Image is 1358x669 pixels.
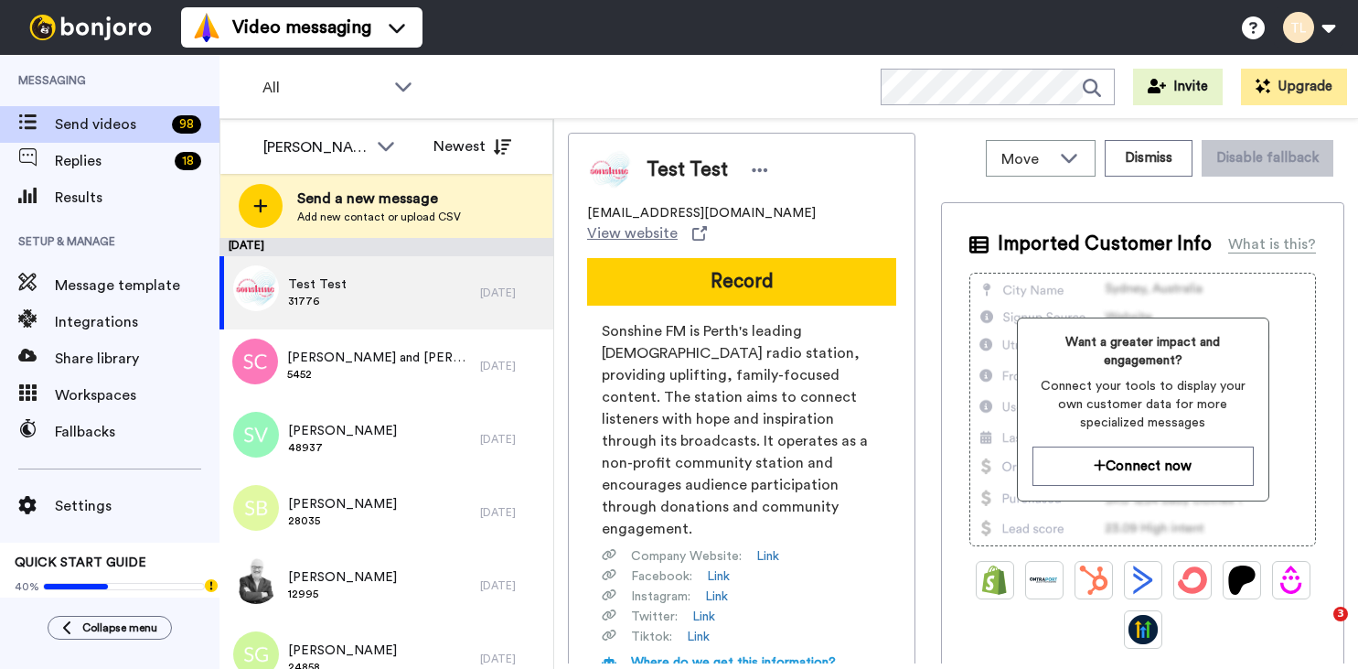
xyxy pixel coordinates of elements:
span: Tiktok : [631,628,672,646]
span: 31776 [288,294,347,308]
span: 5452 [287,367,471,382]
iframe: Intercom live chat [1296,607,1340,651]
span: [EMAIL_ADDRESS][DOMAIN_NAME] [587,204,816,222]
a: Link [705,588,728,606]
span: Results [55,187,219,209]
span: Instagram : [631,588,690,606]
span: [PERSON_NAME] [288,568,397,587]
button: Upgrade [1241,69,1347,105]
span: 40% [15,579,39,594]
img: Drip [1277,566,1306,595]
span: Twitter : [631,608,678,626]
span: 48937 [288,440,397,455]
button: Dismiss [1105,140,1192,177]
a: Link [687,628,710,646]
div: What is this? [1228,233,1316,255]
button: Record [587,258,896,306]
img: Hubspot [1079,566,1108,595]
button: Collapse menu [48,616,172,640]
span: Integrations [55,311,219,333]
a: Link [692,608,715,626]
img: ActiveCampaign [1128,566,1158,595]
div: Tooltip anchor [203,577,219,594]
div: [DATE] [480,578,544,593]
span: Settings [55,495,219,517]
span: Add new contact or upload CSV [297,210,461,224]
button: Disable fallback [1202,140,1333,177]
span: View website [587,222,678,244]
span: Message template [55,275,219,297]
img: sv.png [233,412,279,458]
div: [DATE] [480,286,544,300]
img: sc.png [232,339,278,384]
div: [DATE] [480,652,544,666]
img: Patreon [1227,566,1256,595]
span: 12995 [288,587,397,601]
a: Link [707,567,730,586]
span: QUICK START GUIDE [15,556,146,569]
button: Connect now [1032,447,1254,486]
img: 04fbb276-276d-42a5-bfb6-fc78cc138fc3.jpg [233,265,279,311]
span: All [262,77,385,99]
span: Test Test [647,156,728,184]
div: [DATE] [219,238,553,256]
span: [PERSON_NAME] and [PERSON_NAME] [287,349,471,367]
span: Share library [55,348,219,370]
a: View website [587,222,707,244]
img: Ontraport [1030,566,1059,595]
div: 98 [172,115,201,134]
span: Collapse menu [82,620,157,635]
span: Want a greater impact and engagement? [1032,333,1254,370]
button: Invite [1133,69,1223,105]
span: Replies [55,150,167,172]
img: Image of Test Test [587,147,633,193]
span: [PERSON_NAME] [288,642,397,660]
a: Link [756,547,779,566]
div: [DATE] [480,359,544,373]
div: [DATE] [480,505,544,520]
div: [PERSON_NAME] [263,136,368,158]
span: [PERSON_NAME] [288,495,397,513]
img: bj-logo-header-white.svg [22,15,159,40]
span: Connect your tools to display your own customer data for more specialized messages [1032,377,1254,432]
img: vm-color.svg [192,13,221,42]
span: 3 [1333,607,1348,621]
span: 28035 [288,513,397,528]
div: 18 [175,152,201,170]
span: Send a new message [297,188,461,210]
img: GoHighLevel [1128,615,1158,644]
img: bfe988ac-751d-4496-8746-b9c211fdedcb.jpg [233,558,279,604]
span: Company Website : [631,547,742,566]
span: Workspaces [55,384,219,406]
span: Sonshine FM is Perth's leading [DEMOGRAPHIC_DATA] radio station, providing uplifting, family-focu... [602,320,882,540]
span: Move [1001,148,1051,170]
img: ConvertKit [1178,566,1207,595]
span: Send videos [55,113,165,135]
span: Imported Customer Info [998,231,1212,258]
div: [DATE] [480,432,544,447]
img: sb.png [233,485,279,531]
span: Video messaging [232,15,371,40]
button: Newest [420,128,525,165]
img: Shopify [980,566,1010,595]
span: Facebook : [631,567,692,586]
span: Test Test [288,275,347,294]
span: Where do we get this information? [631,656,836,669]
span: [PERSON_NAME] [288,422,397,440]
span: Fallbacks [55,421,219,443]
